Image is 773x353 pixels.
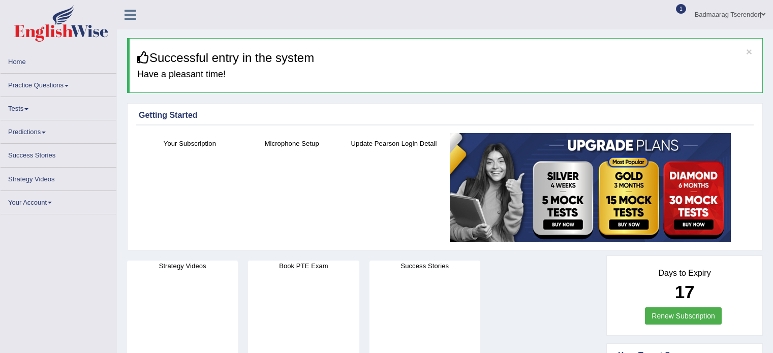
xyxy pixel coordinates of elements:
[746,46,752,57] button: ×
[127,261,238,271] h4: Strategy Videos
[248,261,359,271] h4: Book PTE Exam
[450,133,731,242] img: small5.jpg
[676,4,686,14] span: 1
[1,120,116,140] a: Predictions
[1,97,116,117] a: Tests
[137,51,755,65] h3: Successful entry in the system
[675,282,695,302] b: 17
[369,261,480,271] h4: Success Stories
[618,269,751,278] h4: Days to Expiry
[246,138,338,149] h4: Microphone Setup
[348,138,440,149] h4: Update Pearson Login Detail
[137,70,755,80] h4: Have a pleasant time!
[139,109,751,121] div: Getting Started
[645,307,722,325] a: Renew Subscription
[1,168,116,187] a: Strategy Videos
[1,50,116,70] a: Home
[1,191,116,211] a: Your Account
[1,144,116,164] a: Success Stories
[1,74,116,93] a: Practice Questions
[144,138,236,149] h4: Your Subscription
